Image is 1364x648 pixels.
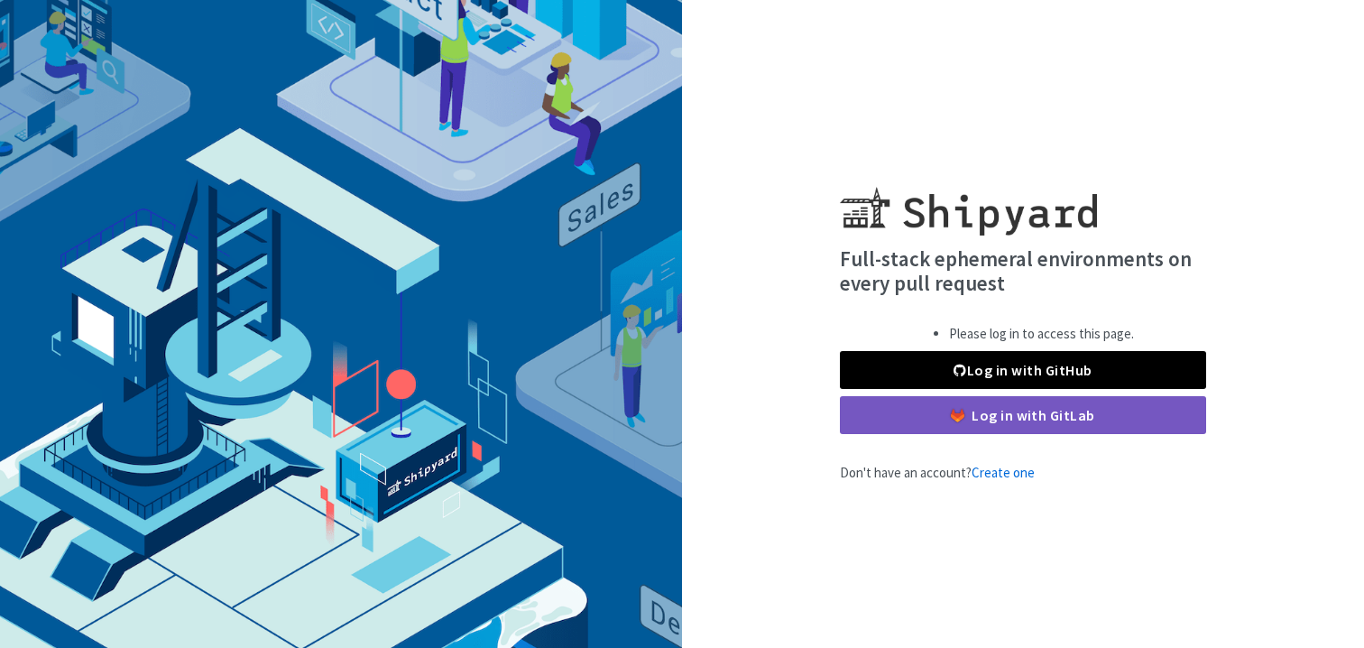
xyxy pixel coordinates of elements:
a: Log in with GitLab [840,396,1206,434]
img: gitlab-color.svg [951,409,964,422]
a: Create one [972,464,1035,481]
li: Please log in to access this page. [949,324,1134,345]
img: Shipyard logo [840,165,1097,236]
span: Don't have an account? [840,464,1035,481]
h4: Full-stack ephemeral environments on every pull request [840,246,1206,296]
a: Log in with GitHub [840,351,1206,389]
